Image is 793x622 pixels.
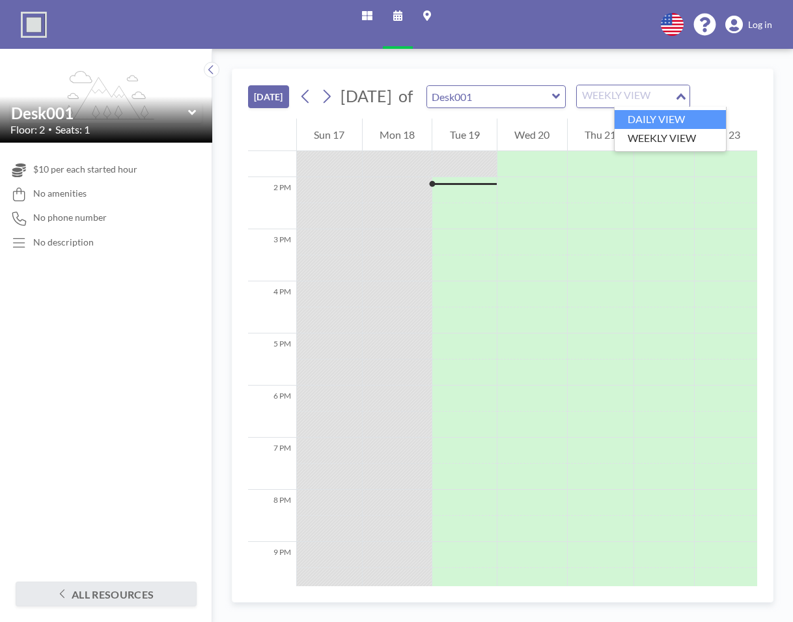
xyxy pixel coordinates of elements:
span: [DATE] [341,86,392,106]
span: Floor: 2 [10,123,45,136]
button: All resources [16,582,197,606]
div: Tue 19 [432,119,497,151]
span: No phone number [33,212,107,223]
div: Thu 21 [568,119,633,151]
div: Wed 20 [497,119,567,151]
div: 3 PM [248,229,296,281]
div: 8 PM [248,490,296,542]
li: DAILY VIEW [615,110,726,129]
div: 2 PM [248,177,296,229]
span: Log in [748,19,772,31]
li: WEEKLY VIEW [615,129,726,148]
input: Desk001 [11,104,188,122]
div: 9 PM [248,542,296,594]
button: [DATE] [248,85,289,108]
div: Search for option [577,85,689,107]
div: 1 PM [248,125,296,177]
div: Mon 18 [363,119,432,151]
div: 4 PM [248,281,296,333]
span: Seats: 1 [55,123,90,136]
div: 5 PM [248,333,296,386]
div: No description [33,236,94,248]
input: Desk001 [427,86,552,107]
a: Log in [725,16,772,34]
img: organization-logo [21,12,47,38]
div: 7 PM [248,438,296,490]
span: $10 per each started hour [33,163,137,175]
span: of [398,86,413,106]
span: • [48,125,52,134]
div: 6 PM [248,386,296,438]
span: No amenities [33,188,87,199]
div: Sun 17 [297,119,362,151]
input: Search for option [578,88,673,105]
